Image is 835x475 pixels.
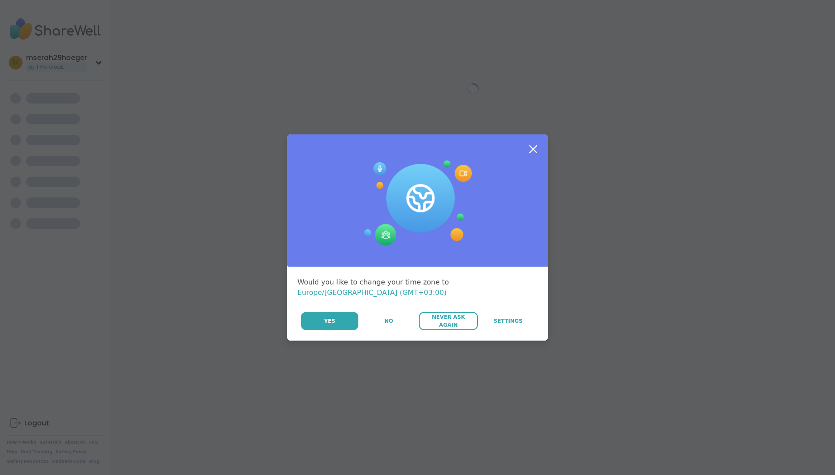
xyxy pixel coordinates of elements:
[384,317,393,325] span: No
[297,288,447,297] span: Europe/[GEOGRAPHIC_DATA] (GMT+03:00)
[479,312,538,330] a: Settings
[419,312,478,330] button: Never Ask Again
[494,317,523,325] span: Settings
[359,312,418,330] button: No
[363,161,472,246] img: Session Experience
[423,313,473,329] span: Never Ask Again
[297,277,538,298] div: Would you like to change your time zone to
[324,317,335,325] span: Yes
[301,312,358,330] button: Yes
